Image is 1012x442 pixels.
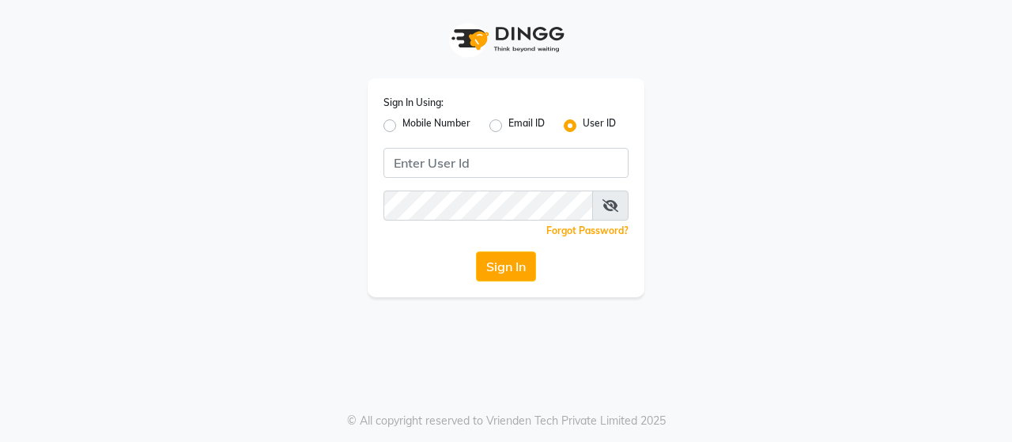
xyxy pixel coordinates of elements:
label: User ID [583,116,616,135]
input: Username [383,148,629,178]
a: Forgot Password? [546,225,629,236]
label: Mobile Number [402,116,470,135]
button: Sign In [476,251,536,281]
label: Email ID [508,116,545,135]
input: Username [383,191,593,221]
label: Sign In Using: [383,96,444,110]
img: logo1.svg [443,16,569,62]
